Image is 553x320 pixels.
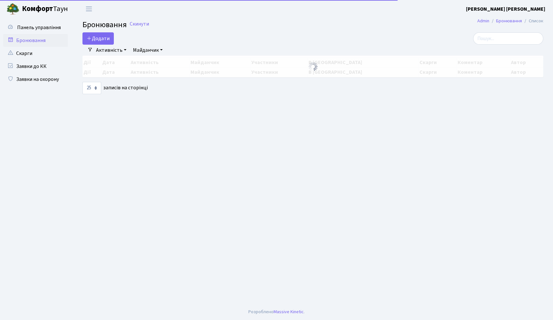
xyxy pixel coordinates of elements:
a: Скарги [3,47,68,60]
img: Обробка... [308,61,318,72]
span: Панель управління [17,24,61,31]
a: Активність [93,45,129,56]
span: Бронювання [82,19,127,30]
a: Заявки на охорону [3,73,68,86]
a: [PERSON_NAME] [PERSON_NAME] [466,5,545,13]
div: Розроблено . [248,308,305,315]
span: Таун [22,4,68,15]
a: Admin [477,17,489,24]
a: Заявки до КК [3,60,68,73]
input: Пошук... [473,32,543,45]
button: Додати [82,32,114,45]
b: Комфорт [22,4,53,14]
a: Бронювання [3,34,68,47]
img: logo.png [6,3,19,16]
select: записів на сторінці [82,82,101,94]
a: Massive Kinetic [274,308,304,315]
a: Скинути [130,21,149,27]
a: Майданчик [130,45,165,56]
a: Панель управління [3,21,68,34]
nav: breadcrumb [468,14,553,28]
li: Список [522,17,543,25]
button: Переключити навігацію [81,4,97,14]
a: Бронювання [496,17,522,24]
label: записів на сторінці [82,82,148,94]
